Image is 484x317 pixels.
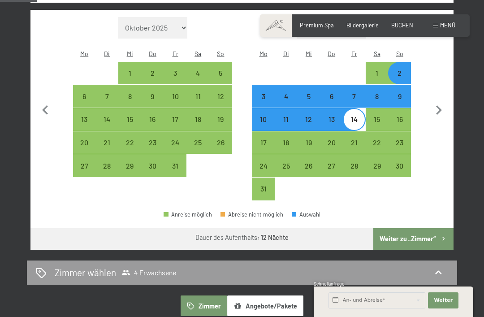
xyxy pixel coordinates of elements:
div: Anreise möglich [141,108,164,131]
div: 12 [210,93,231,114]
span: Schnellanfrage [314,281,345,287]
div: 1 [119,69,140,91]
div: 21 [97,139,118,160]
a: BUCHEN [391,22,413,29]
abbr: Sonntag [217,50,224,57]
div: 17 [253,139,274,160]
div: Anreise möglich [186,108,209,131]
div: Mon Jul 06 2026 [73,85,96,108]
div: Anreise möglich [275,85,298,108]
abbr: Donnerstag [149,50,156,57]
div: Thu Aug 13 2026 [320,108,343,131]
abbr: Montag [80,50,88,57]
div: 5 [210,69,231,91]
div: Sun Aug 02 2026 [388,62,411,85]
div: Sat Aug 01 2026 [366,62,389,85]
button: Weiter [428,292,458,308]
div: Anreise möglich [298,85,320,108]
div: Tue Jul 14 2026 [96,108,119,131]
div: Mon Aug 17 2026 [252,131,275,154]
button: Vorheriger Monat [36,17,55,201]
div: Sun Aug 23 2026 [388,131,411,154]
a: Premium Spa [300,22,334,29]
div: Thu Aug 06 2026 [320,85,343,108]
div: 25 [276,162,297,183]
div: 7 [344,93,365,114]
div: 17 [165,116,186,137]
div: Anreise möglich [366,131,389,154]
div: Anreise möglich [141,62,164,85]
div: 16 [389,116,410,137]
div: Tue Aug 25 2026 [275,154,298,177]
div: Anreise möglich [209,85,232,108]
div: Anreise möglich [366,108,389,131]
div: Fri Jul 03 2026 [164,62,187,85]
div: Anreise nicht möglich [275,108,298,131]
div: 29 [367,162,388,183]
div: Anreise möglich [164,62,187,85]
div: Anreise möglich [164,131,187,154]
span: 4 Erwachsene [121,268,176,277]
div: Anreise möglich [298,131,320,154]
div: Anreise möglich [141,85,164,108]
div: Wed Aug 19 2026 [298,131,320,154]
div: 7 [97,93,118,114]
div: Wed Aug 12 2026 [298,108,320,131]
div: Wed Jul 08 2026 [118,85,141,108]
div: Fri Aug 21 2026 [343,131,366,154]
div: Thu Aug 20 2026 [320,131,343,154]
div: Fri Jul 24 2026 [164,131,187,154]
div: Anreise möglich [186,85,209,108]
div: Anreise möglich [252,131,275,154]
button: Nächster Monat [429,17,448,201]
b: 12 Nächte [261,234,289,241]
div: 24 [165,139,186,160]
div: Anreise möglich [343,154,366,177]
div: Anreise möglich [96,108,119,131]
div: 8 [367,93,388,114]
abbr: Sonntag [396,50,403,57]
div: Mon Aug 10 2026 [252,108,275,131]
div: Anreise möglich [186,62,209,85]
div: Anreise nicht möglich [343,108,366,131]
div: 18 [187,116,208,137]
div: Tue Aug 11 2026 [275,108,298,131]
div: 3 [165,69,186,91]
div: 23 [142,139,163,160]
div: 31 [165,162,186,183]
div: 9 [389,93,410,114]
div: 28 [97,162,118,183]
abbr: Samstag [194,50,201,57]
div: 6 [74,93,95,114]
div: Sat Aug 29 2026 [366,154,389,177]
div: Anreise möglich [73,131,96,154]
div: Anreise möglich [96,154,119,177]
div: Mon Aug 03 2026 [252,85,275,108]
div: Mon Aug 31 2026 [252,178,275,200]
div: Sat Aug 22 2026 [366,131,389,154]
div: 10 [253,116,274,137]
div: Anreise möglich [252,154,275,177]
div: 10 [165,93,186,114]
div: 11 [276,116,297,137]
div: Anreise möglich [388,131,411,154]
div: 20 [74,139,95,160]
div: Tue Jul 21 2026 [96,131,119,154]
div: 2 [142,69,163,91]
div: Anreise möglich [96,131,119,154]
button: Angebote/Pakete [227,295,303,316]
div: Sat Aug 08 2026 [366,85,389,108]
div: 27 [321,162,342,183]
div: Anreise möglich [209,131,232,154]
div: 30 [389,162,410,183]
div: Mon Aug 24 2026 [252,154,275,177]
div: 16 [142,116,163,137]
div: 29 [119,162,140,183]
div: 25 [187,139,208,160]
span: Menü [440,22,455,29]
div: Wed Aug 05 2026 [298,85,320,108]
div: Wed Jul 15 2026 [118,108,141,131]
div: 12 [298,116,320,137]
